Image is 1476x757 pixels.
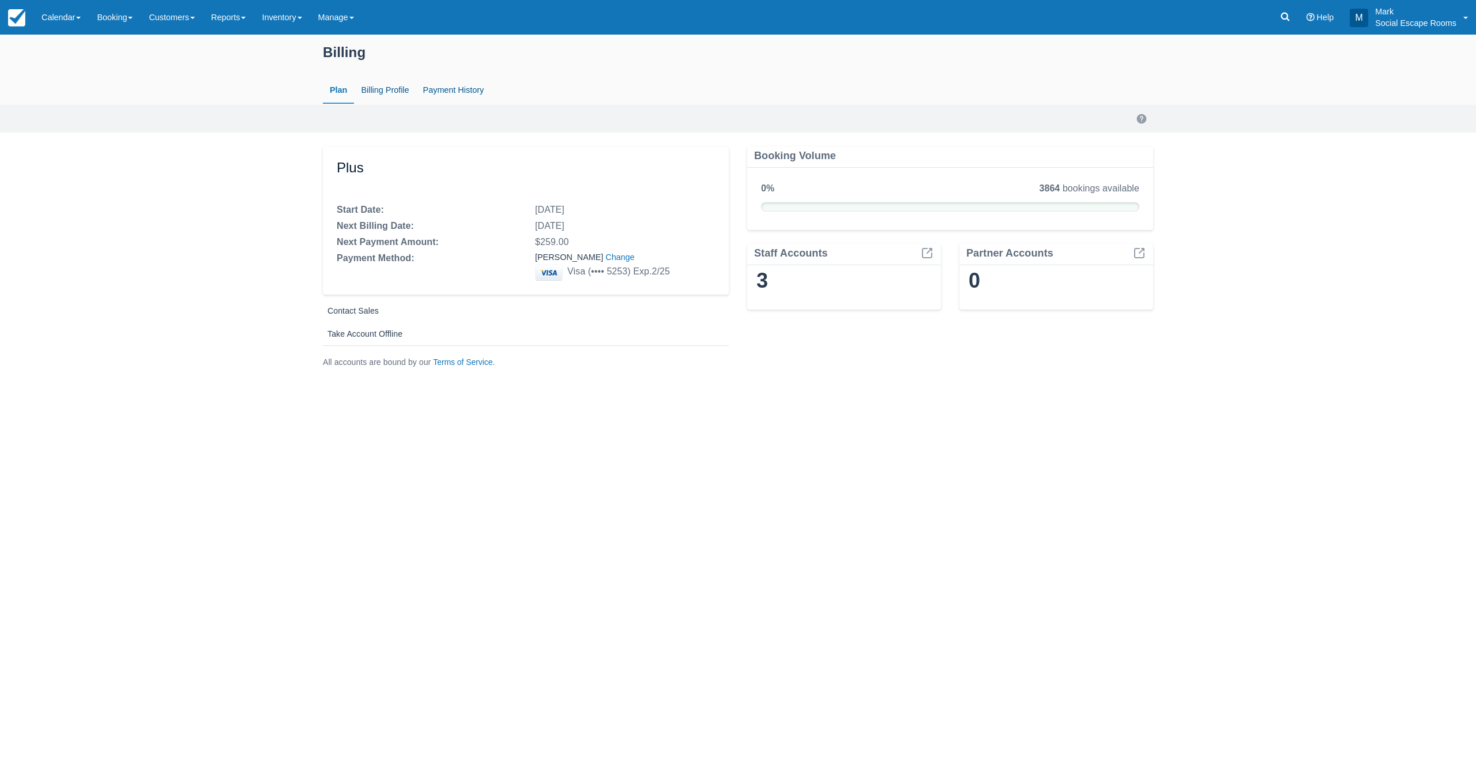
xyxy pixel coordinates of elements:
[535,203,715,217] div: [DATE]
[966,246,1053,260] div: Partner Accounts
[1350,9,1368,27] div: M
[567,266,585,276] span: visa
[433,357,492,367] a: Terms of Service
[605,251,634,264] button: Change
[591,266,604,276] span: ••••
[1375,17,1456,29] p: Social Escape Rooms
[337,160,364,175] span: Plus
[535,264,563,281] img: visa
[535,235,715,249] div: $259.00
[761,182,774,195] div: 0 %
[1306,13,1315,21] i: Help
[535,219,715,233] div: [DATE]
[754,246,828,260] div: Staff Accounts
[1039,183,1062,193] strong: 3864
[323,77,354,104] a: Plan
[8,9,25,27] img: checkfront-main-nav-mini-logo.png
[416,77,491,104] a: Payment History
[526,251,724,264] div: [PERSON_NAME]
[969,268,1144,293] div: 0
[337,219,517,233] div: Next Billing Date:
[337,251,517,265] div: Payment Method:
[920,246,934,260] span: ExternalLink
[756,268,932,293] div: 3
[337,235,517,249] div: Next Payment Amount:
[1375,6,1456,17] p: Mark
[337,203,517,217] div: Start Date:
[323,304,383,318] button: Contact Sales
[1132,246,1146,260] span: ExternalLink
[754,149,1146,163] div: Booking Volume
[323,355,729,369] div: All accounts are bound by our .
[323,42,1153,75] div: Billing
[354,77,416,104] a: Billing Profile
[585,266,670,276] span: ( 5253 ) Exp. 2 / 25
[1039,183,1139,193] span: bookings available
[323,327,407,341] a: Take Account Offline
[1317,13,1334,22] span: Help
